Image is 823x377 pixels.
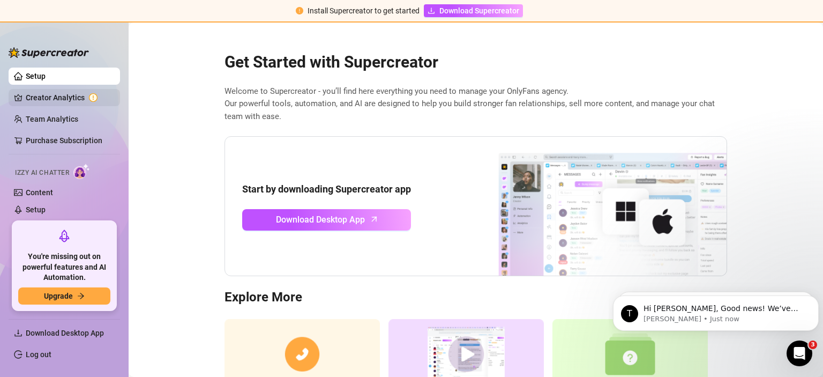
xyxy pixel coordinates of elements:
span: exclamation-circle [296,7,303,14]
a: Purchase Subscription [26,132,111,149]
a: Creator Analytics exclamation-circle [26,89,111,106]
span: 3 [809,341,817,349]
a: Team Analytics [26,115,78,123]
span: Welcome to Supercreator - you’ll find here everything you need to manage your OnlyFans agency. Ou... [225,85,727,123]
span: Install Supercreator to get started [308,6,420,15]
span: Download Desktop App [276,213,365,226]
iframe: Intercom live chat [787,341,812,366]
span: download [14,329,23,337]
img: logo-BBDzfeDw.svg [9,47,89,58]
button: Upgradearrow-right [18,287,110,305]
span: Download Desktop App [26,329,104,337]
a: Setup [26,205,46,214]
img: download app [459,137,727,276]
span: Izzy AI Chatter [15,168,69,178]
a: Download Supercreator [424,4,523,17]
iframe: Intercom notifications message [609,273,823,348]
img: AI Chatter [73,164,90,179]
span: Download Supercreator [439,5,519,17]
a: Log out [26,350,51,359]
h2: Get Started with Supercreator [225,52,727,72]
a: Setup [26,72,46,80]
span: arrow-right [77,292,85,300]
span: rocket [58,230,71,242]
h3: Explore More [225,289,727,306]
strong: Start by downloading Supercreator app [242,183,411,195]
span: download [428,7,435,14]
span: arrow-up [368,213,380,225]
span: You're missing out on powerful features and AI Automation. [18,252,110,283]
span: Upgrade [44,292,73,300]
a: Download Desktop Apparrow-up [242,209,411,231]
a: Content [26,188,53,197]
